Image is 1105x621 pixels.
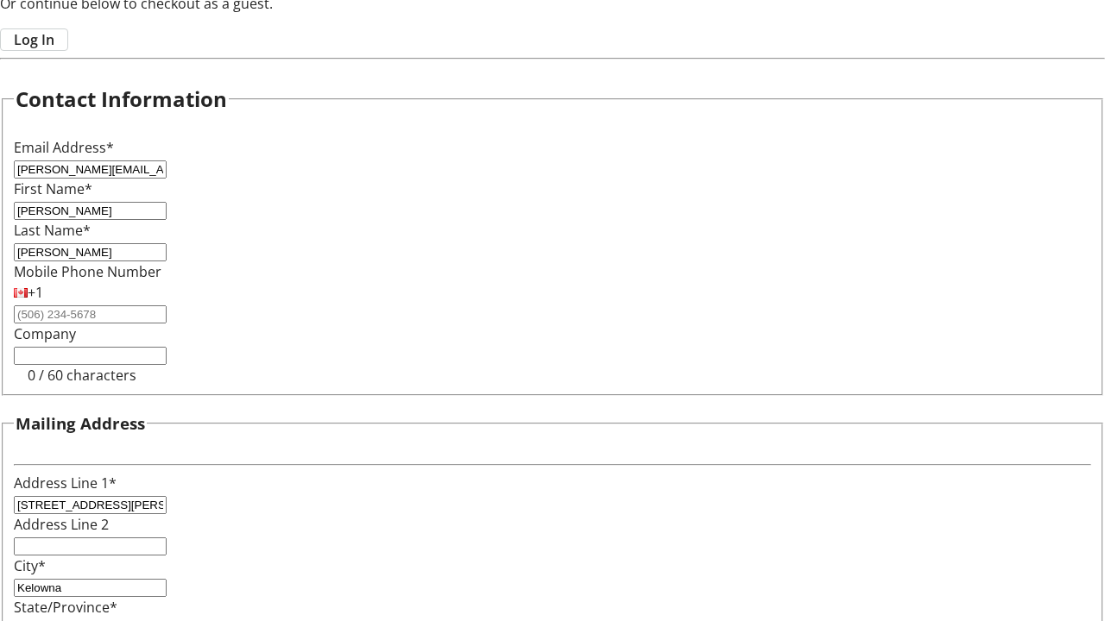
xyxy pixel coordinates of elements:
input: City [14,579,167,597]
label: Address Line 2 [14,515,109,534]
label: Company [14,324,76,343]
label: City* [14,556,46,575]
h2: Contact Information [16,84,227,115]
label: Mobile Phone Number [14,262,161,281]
label: Last Name* [14,221,91,240]
input: (506) 234-5678 [14,305,167,323]
h3: Mailing Address [16,411,145,436]
span: Log In [14,29,54,50]
label: First Name* [14,179,92,198]
label: State/Province* [14,598,117,617]
tr-character-limit: 0 / 60 characters [28,366,136,385]
label: Email Address* [14,138,114,157]
label: Address Line 1* [14,474,117,492]
input: Address [14,496,167,514]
